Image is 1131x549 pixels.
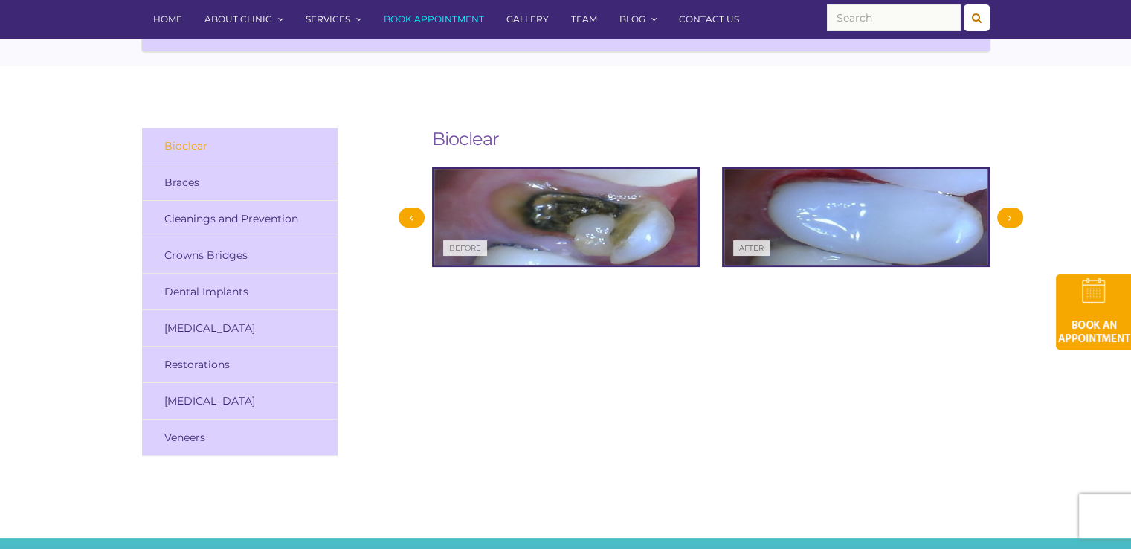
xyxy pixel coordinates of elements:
[733,240,770,256] div: After
[142,237,338,274] a: Crowns Bridges
[827,4,961,31] input: Search
[142,201,338,237] a: Cleanings and Prevention
[142,420,338,456] a: Veneers
[142,274,338,310] a: Dental Implants
[1056,274,1131,350] img: book-an-appointment-hod-gld.png
[142,164,338,201] a: Braces
[142,347,338,383] a: Restorations
[443,240,487,256] div: Before
[142,128,338,164] a: Bioclear
[142,310,338,347] a: [MEDICAL_DATA]
[142,383,338,420] a: [MEDICAL_DATA]
[432,126,990,152] h2: Bioclear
